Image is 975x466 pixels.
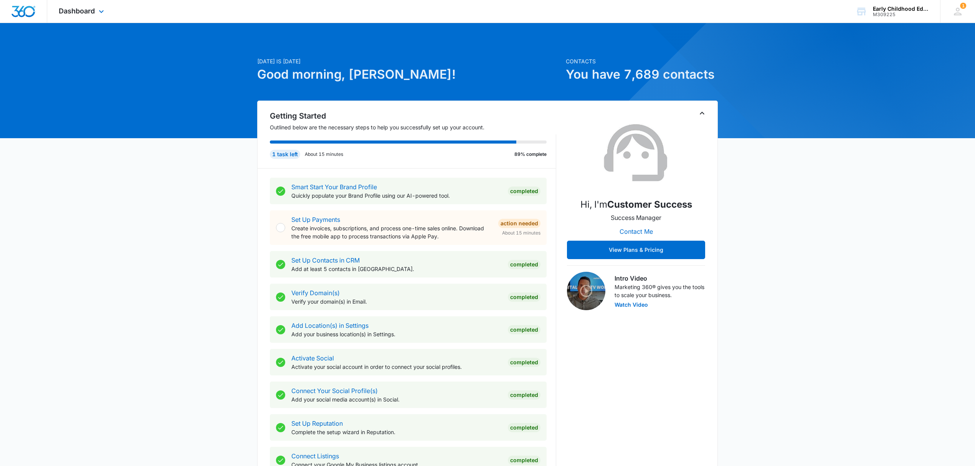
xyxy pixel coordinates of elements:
[502,230,540,236] span: About 15 minutes
[567,272,605,310] img: Intro Video
[291,322,369,329] a: Add Location(s) in Settings
[59,7,95,15] span: Dashboard
[697,109,707,118] button: Toggle Collapse
[567,241,705,259] button: View Plans & Pricing
[291,354,334,362] a: Activate Social
[611,213,661,222] p: Success Manager
[305,151,343,158] p: About 15 minutes
[514,151,547,158] p: 89% complete
[580,198,692,212] p: Hi, I'm
[508,260,540,269] div: Completed
[960,3,966,9] div: notifications count
[508,187,540,196] div: Completed
[291,256,360,264] a: Set Up Contacts in CRM
[873,6,929,12] div: account name
[291,452,339,460] a: Connect Listings
[873,12,929,17] div: account id
[270,110,556,122] h2: Getting Started
[291,265,502,273] p: Add at least 5 contacts in [GEOGRAPHIC_DATA].
[607,199,692,210] strong: Customer Success
[615,302,648,307] button: Watch Video
[257,65,561,84] h1: Good morning, [PERSON_NAME]!
[615,283,705,299] p: Marketing 360® gives you the tools to scale your business.
[291,363,502,371] p: Activate your social account in order to connect your social profiles.
[291,192,502,200] p: Quickly populate your Brand Profile using our AI-powered tool.
[291,420,343,427] a: Set Up Reputation
[270,123,556,131] p: Outlined below are the necessary steps to help you successfully set up your account.
[508,358,540,367] div: Completed
[291,183,377,191] a: Smart Start Your Brand Profile
[291,216,340,223] a: Set Up Payments
[291,330,502,338] p: Add your business location(s) in Settings.
[960,3,966,9] span: 1
[291,289,340,297] a: Verify Domain(s)
[615,274,705,283] h3: Intro Video
[508,390,540,400] div: Completed
[291,387,378,395] a: Connect Your Social Profile(s)
[508,456,540,465] div: Completed
[566,65,718,84] h1: You have 7,689 contacts
[291,297,502,306] p: Verify your domain(s) in Email.
[508,325,540,334] div: Completed
[612,222,661,241] button: Contact Me
[270,150,300,159] div: 1 task left
[508,292,540,302] div: Completed
[566,57,718,65] p: Contacts
[291,224,492,240] p: Create invoices, subscriptions, and process one-time sales online. Download the free mobile app t...
[598,115,674,192] img: Customer Success
[291,428,502,436] p: Complete the setup wizard in Reputation.
[508,423,540,432] div: Completed
[498,219,540,228] div: Action Needed
[257,57,561,65] p: [DATE] is [DATE]
[291,395,502,403] p: Add your social media account(s) in Social.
